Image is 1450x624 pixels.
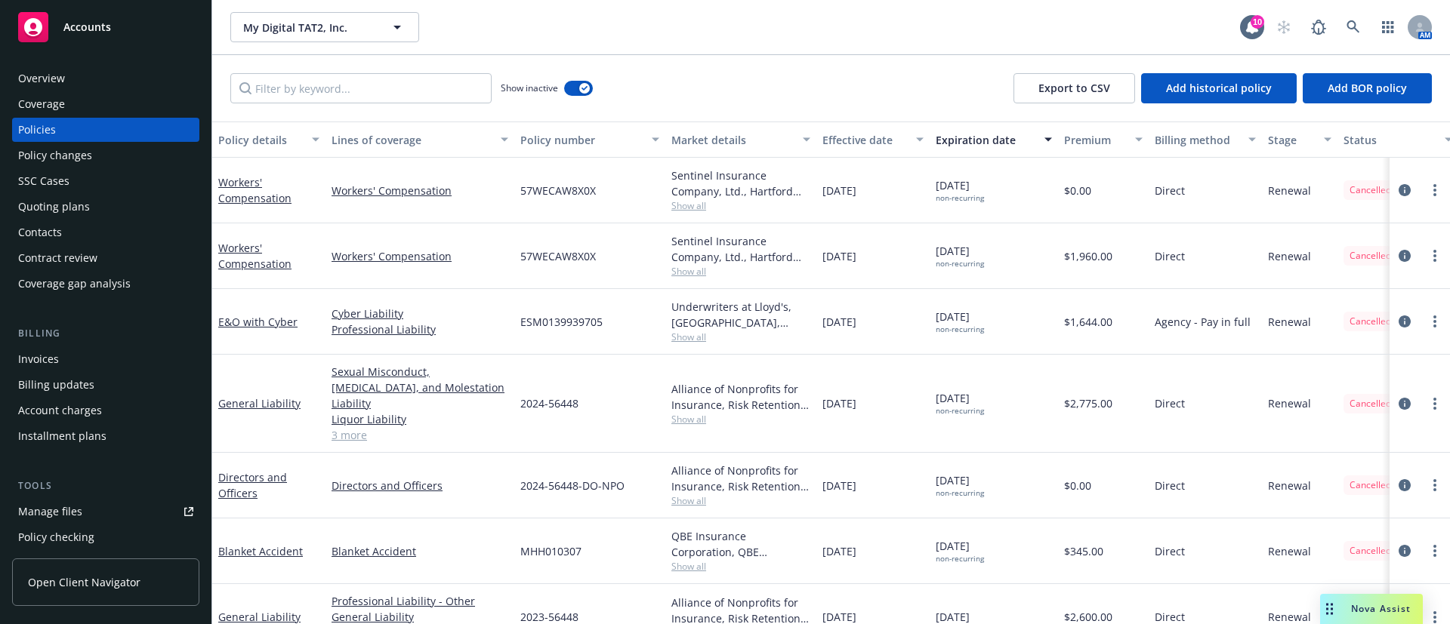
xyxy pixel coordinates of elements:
span: 2024-56448-DO-NPO [520,478,625,493]
span: [DATE] [936,309,984,334]
span: Show all [671,494,810,507]
a: circleInformation [1396,312,1414,330]
button: Nova Assist [1320,594,1423,624]
div: non-recurring [936,259,984,269]
a: E&O with Cyber [218,315,298,329]
span: Show all [671,413,810,426]
div: Billing [12,326,199,341]
a: circleInformation [1396,542,1414,560]
div: Invoices [18,347,59,371]
span: ESM0139939705 [520,314,603,330]
div: Quoting plans [18,195,90,219]
span: Add BOR policy [1328,81,1407,95]
span: Direct [1155,183,1185,198]
a: Sexual Misconduct, [MEDICAL_DATA], and Molestation Liability [332,364,508,411]
span: Renewal [1268,478,1311,493]
a: Manage files [12,500,199,524]
span: 57WECAW8X0X [520,248,596,264]
button: Export to CSV [1013,73,1135,103]
div: Alliance of Nonprofits for Insurance, Risk Retention Group, Inc., Nonprofits Insurance Alliance o... [671,463,810,494]
a: SSC Cases [12,169,199,193]
div: QBE Insurance Corporation, QBE Insurance Group [671,528,810,560]
div: non-recurring [936,406,984,416]
a: Report a Bug [1303,12,1334,42]
span: Renewal [1268,183,1311,198]
button: Premium [1058,121,1149,158]
div: 10 [1251,15,1264,29]
a: Quoting plans [12,195,199,219]
div: non-recurring [936,193,984,203]
a: Policies [12,118,199,142]
span: Direct [1155,248,1185,264]
button: Effective date [816,121,930,158]
button: Policy number [514,121,665,158]
div: Billing updates [18,373,94,397]
span: Show all [671,560,810,573]
div: Policy changes [18,143,92,168]
span: [DATE] [822,183,856,198]
a: Invoices [12,347,199,371]
span: $345.00 [1064,543,1103,559]
span: [DATE] [936,390,984,416]
button: Add historical policy [1141,73,1297,103]
a: Policy changes [12,143,199,168]
span: $0.00 [1064,183,1091,198]
a: circleInformation [1396,181,1414,199]
a: Blanket Accident [218,544,303,558]
div: Lines of coverage [332,132,492,148]
button: Policy details [212,121,325,158]
a: Blanket Accident [332,543,508,559]
span: Show all [671,199,810,212]
button: Stage [1262,121,1337,158]
span: Nova Assist [1351,602,1411,615]
span: $0.00 [1064,478,1091,493]
a: 3 more [332,427,508,443]
div: non-recurring [936,488,984,498]
span: Renewal [1268,395,1311,411]
span: Cancelled [1350,397,1391,410]
a: Liquor Liability [332,411,508,427]
input: Filter by keyword... [230,73,492,103]
span: [DATE] [822,314,856,330]
span: Renewal [1268,543,1311,559]
div: SSC Cases [18,169,69,193]
span: $1,644.00 [1064,314,1112,330]
a: more [1426,395,1444,413]
button: Expiration date [930,121,1058,158]
a: Switch app [1373,12,1403,42]
a: Overview [12,66,199,91]
div: Coverage [18,92,65,116]
button: Market details [665,121,816,158]
span: Add historical policy [1166,81,1272,95]
a: Policy checking [12,525,199,549]
span: Cancelled [1350,315,1391,328]
span: Accounts [63,21,111,33]
span: Renewal [1268,248,1311,264]
span: Direct [1155,478,1185,493]
span: My Digital TAT2, Inc. [243,20,374,35]
a: Accounts [12,6,199,48]
a: Contacts [12,220,199,244]
span: [DATE] [822,478,856,493]
a: more [1426,247,1444,265]
a: Professional Liability - Other [332,593,508,609]
span: [DATE] [936,538,984,564]
span: Renewal [1268,314,1311,330]
div: non-recurring [936,554,984,564]
span: 2024-56448 [520,395,578,411]
div: Premium [1064,132,1126,148]
button: Lines of coverage [325,121,514,158]
div: Coverage gap analysis [18,272,131,296]
span: [DATE] [936,243,984,269]
span: Show inactive [501,81,558,94]
div: Sentinel Insurance Company, Ltd., Hartford Insurance Group [671,168,810,199]
a: more [1426,181,1444,199]
span: Agency - Pay in full [1155,314,1251,330]
a: more [1426,542,1444,560]
span: Cancelled [1350,183,1391,197]
span: Direct [1155,543,1185,559]
div: Policies [18,118,56,142]
span: 57WECAW8X0X [520,183,596,198]
a: more [1426,312,1444,330]
a: Contract review [12,246,199,270]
